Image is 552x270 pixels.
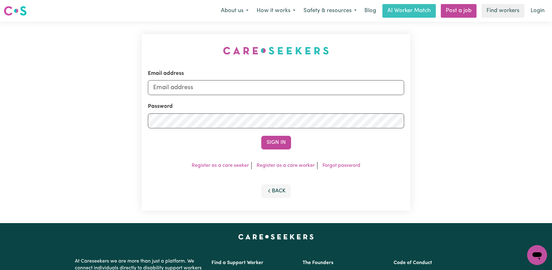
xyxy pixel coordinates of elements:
input: Email address [148,80,404,95]
a: Register as a care worker [257,163,315,168]
a: The Founders [303,260,333,265]
a: Code of Conduct [394,260,432,265]
a: Post a job [441,4,477,18]
a: Careseekers home page [238,234,314,239]
a: AI Worker Match [382,4,436,18]
img: Careseekers logo [4,5,27,16]
a: Blog [361,4,380,18]
button: How it works [253,4,299,17]
button: Back [261,184,291,198]
button: About us [217,4,253,17]
a: Find a Support Worker [212,260,263,265]
a: Find workers [481,4,524,18]
iframe: Button to launch messaging window [527,245,547,265]
a: Register as a care seeker [192,163,249,168]
button: Sign In [261,136,291,149]
a: Login [527,4,548,18]
label: Password [148,103,173,111]
button: Safety & resources [299,4,361,17]
a: Careseekers logo [4,4,27,18]
a: Forgot password [322,163,360,168]
label: Email address [148,70,184,78]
